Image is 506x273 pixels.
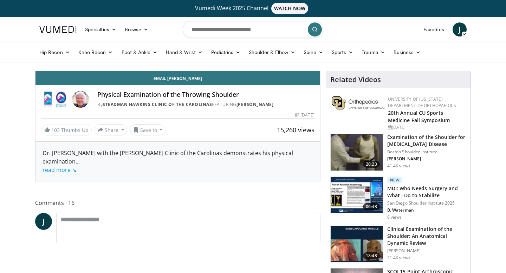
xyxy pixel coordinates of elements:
img: Steadman Hawkins Clinic of the Carolinas [41,91,69,108]
div: [DATE] [388,124,465,131]
span: 06:48 [363,203,380,210]
a: 103 Thumbs Up [41,125,92,135]
div: By FEATURING [97,101,314,108]
a: Pediatrics [207,45,245,59]
a: J [35,213,52,230]
button: Share [95,124,127,135]
a: Trauma [357,45,389,59]
h4: Related Videos [330,75,381,84]
img: VuMedi Logo [39,26,77,33]
button: Save to [130,124,166,135]
img: 355603a8-37da-49b6-856f-e00d7e9307d3.png.150x105_q85_autocrop_double_scale_upscale_version-0.2.png [332,96,384,109]
p: San Diego Shoulder Institute 2025 [387,200,466,206]
a: Hip Recon [35,45,74,59]
a: Spine [299,45,327,59]
p: New [387,177,403,184]
a: 20:23 Examination of the Shoulder for [MEDICAL_DATA] Disease Boston Shoulder Institute [PERSON_NA... [330,134,466,171]
span: Comments 16 [35,198,320,207]
p: [PERSON_NAME] [387,248,466,254]
p: [PERSON_NAME] [387,156,466,162]
a: [PERSON_NAME] [236,101,274,107]
img: 3a2f5bb8-c0c0-4fc6-913e-97078c280665.150x105_q85_crop-smart_upscale.jpg [331,177,383,213]
img: Screen_shot_2010-09-13_at_8.52.47_PM_1.png.150x105_q85_crop-smart_upscale.jpg [331,134,383,171]
a: Sports [327,45,358,59]
a: Vumedi Week 2025 ChannelWATCH NOW [40,3,466,14]
a: Browse [121,22,153,36]
span: 103 [51,127,60,133]
div: Dr. [PERSON_NAME] with the [PERSON_NAME] Clinic of the Carolinas demonstrates his physical examin... [43,149,313,174]
p: 8 views [387,214,402,220]
a: Hand & Wrist [162,45,207,59]
p: 21.4K views [387,255,410,261]
a: 20th Annual CU Sports Medicine Fall Symposium [388,109,450,124]
a: Foot & Ankle [117,45,162,59]
a: Shoulder & Elbow [245,45,299,59]
a: 06:48 New MDI: Who Needs Surgery and What I Do to Stabilize San Diego Shoulder Institute 2025 B. ... [330,177,466,220]
a: 18:48 Clinical Examination of the Shoulder: An Anatomical Dynamic Review [PERSON_NAME] 21.4K views [330,226,466,263]
a: Steadman Hawkins Clinic of the Carolinas [103,101,212,107]
span: WATCH NOW [271,3,309,14]
span: 18:48 [363,252,380,259]
h3: MDI: Who Needs Surgery and What I Do to Stabilize [387,185,466,199]
a: Knee Recon [74,45,117,59]
img: Avatar [72,91,89,108]
p: Boston Shoulder Institute [387,149,466,155]
p: B. Waterman [387,207,466,213]
a: Email [PERSON_NAME] [35,71,320,85]
a: Business [389,45,425,59]
span: 15,260 views [277,126,314,134]
a: read more ↘ [43,166,77,174]
input: Search topics, interventions [183,21,323,38]
h4: Physical Examination of the Throwing Shoulder [97,91,314,99]
img: 275771_0002_1.png.150x105_q85_crop-smart_upscale.jpg [331,226,383,262]
span: 20:23 [363,161,380,168]
a: Favorites [419,22,448,36]
div: [DATE] [295,112,314,118]
a: J [453,22,467,36]
h3: Clinical Examination of the Shoulder: An Anatomical Dynamic Review [387,226,466,247]
p: 41.4K views [387,163,410,169]
h3: Examination of the Shoulder for [MEDICAL_DATA] Disease [387,134,466,148]
a: Specialties [81,22,121,36]
a: University of [US_STATE] Department of Orthopaedics [388,96,456,108]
